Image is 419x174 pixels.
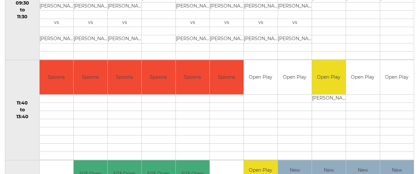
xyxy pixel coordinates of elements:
[312,60,346,94] td: Open Play
[210,19,244,27] td: vs
[40,3,73,11] td: [PERSON_NAME]
[244,60,278,94] td: Open Play
[176,35,209,43] td: [PERSON_NAME]
[108,3,141,11] td: [PERSON_NAME]
[108,60,141,94] td: Spoons
[74,60,107,94] td: Spoons
[210,60,244,94] td: Spoons
[380,60,414,94] td: Open Play
[244,35,278,43] td: [PERSON_NAME]
[108,19,141,27] td: vs
[74,19,107,27] td: vs
[278,19,312,27] td: vs
[244,19,278,27] td: vs
[142,60,175,94] td: Spoons
[312,94,346,103] td: [PERSON_NAME]
[176,60,209,94] td: Spoons
[176,3,209,11] td: [PERSON_NAME]
[278,3,312,11] td: [PERSON_NAME]
[278,35,312,43] td: [PERSON_NAME]
[278,60,312,94] td: Open Play
[210,3,244,11] td: [PERSON_NAME]
[74,35,107,43] td: [PERSON_NAME]
[74,3,107,11] td: [PERSON_NAME]
[108,35,141,43] td: [PERSON_NAME]
[210,35,244,43] td: [PERSON_NAME]
[346,60,380,94] td: Open Play
[5,60,40,160] td: 11:40 to 13:40
[244,3,278,11] td: [PERSON_NAME]
[40,35,73,43] td: [PERSON_NAME]
[176,19,209,27] td: vs
[40,60,73,94] td: Spoons
[40,19,73,27] td: vs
